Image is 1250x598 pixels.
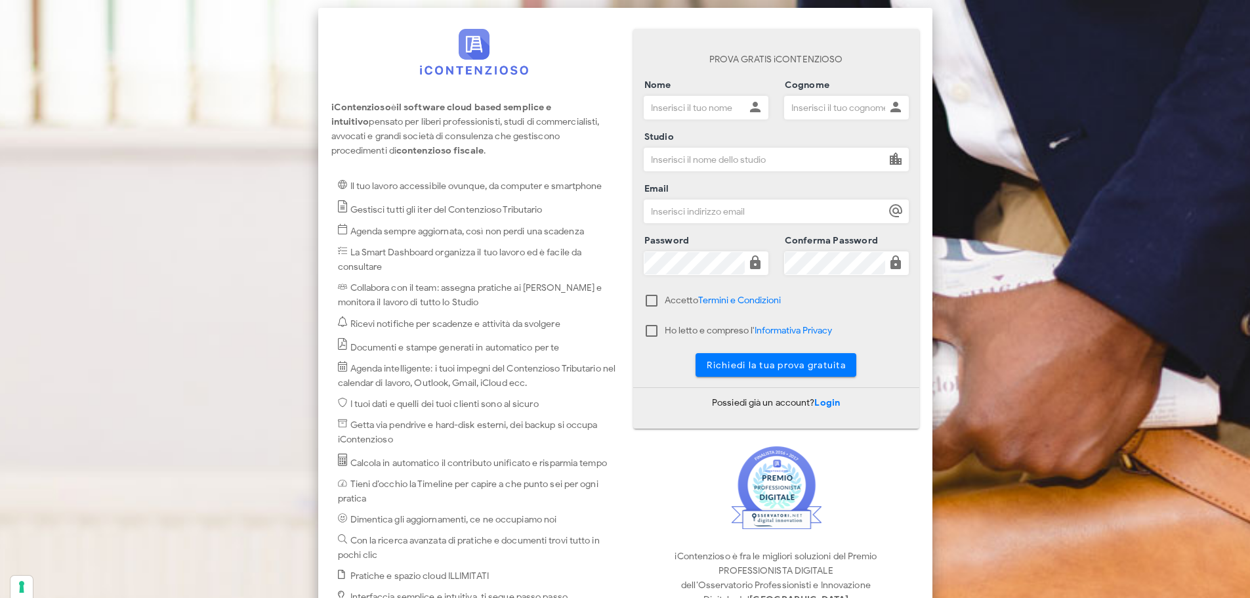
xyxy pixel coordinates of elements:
[338,361,617,391] li: Agenda intelligente: i tuoi impegni del Contenzioso Tributario nel calendar di lavoro, Outlook, G...
[420,29,528,75] img: logo-text-2l-2x.png
[338,418,617,447] li: Getta via pendrive e hard-disk esterni, dei backup si occupa iContenzioso
[331,102,391,113] strong: iContenzioso
[338,200,617,217] li: Gestisci tutti gli iter del Contenzioso Tributario
[338,454,617,471] li: Calcola in automatico il contributo unificato e risparmia tempo
[633,396,919,410] p: Possiedi già un account?
[338,534,617,563] li: Con la ricerca avanzata di pratiche e documenti trovi tutto in pochi clic
[755,325,832,336] a: Informativa Privacy
[696,353,856,377] button: Richiedi la tua prova gratuita
[338,397,617,412] li: I tuoi dati e quelli dei tuoi clienti sono al sicuro
[338,224,617,239] li: Agenda sempre aggiornata, così non perdi una scadenza
[338,316,617,331] li: Ricevi notifiche per scadenze e attività da svolgere
[706,360,846,371] span: Richiedi la tua prova gratuita
[781,234,879,247] label: Conferma Password
[396,145,484,156] strong: contenzioso fiscale
[644,53,909,67] p: PROVA GRATIS iCONTENZIOSO
[338,281,617,310] li: Collabora con il team: assegna pratiche ai [PERSON_NAME] e monitora il lavoro di tutto lo Studio
[331,102,552,127] strong: il software cloud based semplice e intuitivo
[640,234,690,247] label: Password
[338,513,617,527] li: Dimentica gli aggiornamenti, ce ne occupiamo noi
[644,200,885,223] input: Inserisci indirizzo email
[331,100,617,158] p: è pensato per liberi professionisti, studi di commercialisti, avvocati e grandi società di consul...
[814,397,840,408] a: Login
[665,294,781,307] div: Accetto
[698,295,781,306] a: Termini e Condizioni
[338,246,617,274] li: La Smart Dashboard organizza il tuo lavoro ed è facile da consultare
[338,477,617,506] li: Tieni d’occhio la Timeline per capire a che punto sei per ogni pratica
[781,79,829,92] label: Cognome
[338,179,617,194] li: Il tuo lavoro accessibile ovunque, da computer e smartphone
[665,324,832,337] div: Ho letto e compreso l'
[338,569,617,584] li: Pratiche e spazio cloud ILLIMITATI
[644,96,745,119] input: Inserisci il tuo nome
[785,96,885,119] input: Inserisci il tuo cognome
[640,79,671,92] label: Nome
[640,182,669,196] label: Email
[730,444,822,529] img: prize.png
[644,148,885,171] input: Inserisci il nome dello studio
[10,576,33,598] button: Le tue preferenze relative al consenso per le tecnologie di tracciamento
[338,338,617,355] li: Documenti e stampe generati in automatico per te
[640,131,674,144] label: Studio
